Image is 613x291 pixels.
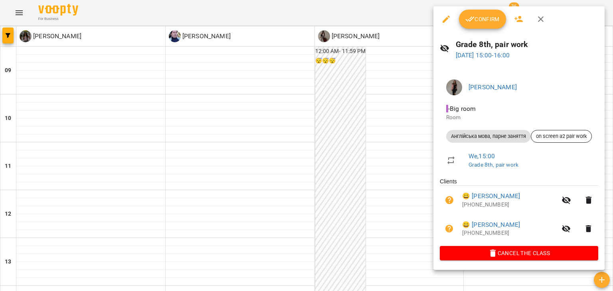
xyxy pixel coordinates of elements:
p: [PHONE_NUMBER] [462,229,557,237]
a: We , 15:00 [469,152,495,160]
button: Cancel the class [440,246,598,260]
p: [PHONE_NUMBER] [462,201,557,209]
a: Grade 8th, pair work [469,161,518,168]
span: Англійська мова, парне заняття [446,133,531,140]
h6: Grade 8th, pair work [456,38,598,51]
button: Unpaid. Bill the attendance? [440,191,459,210]
a: 😀 [PERSON_NAME] [462,220,520,230]
span: on screen a2 pair work [531,133,591,140]
span: Confirm [465,14,500,24]
button: Unpaid. Bill the attendance? [440,219,459,238]
a: 😀 [PERSON_NAME] [462,191,520,201]
span: - Big room [446,105,478,112]
ul: Clients [440,177,598,246]
img: 5a196e5a3ecece01ad28c9ee70ffa9da.jpg [446,79,462,95]
span: Cancel the class [446,248,592,258]
a: [DATE] 15:00-16:00 [456,51,510,59]
button: Confirm [459,10,506,29]
div: on screen a2 pair work [531,130,592,143]
p: Room [446,114,592,122]
a: [PERSON_NAME] [469,83,517,91]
